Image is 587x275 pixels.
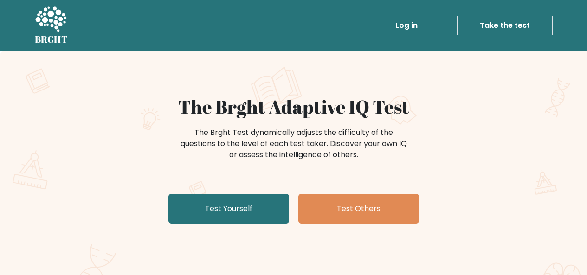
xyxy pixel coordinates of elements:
a: Log in [392,16,421,35]
h5: BRGHT [35,34,68,45]
div: The Brght Test dynamically adjusts the difficulty of the questions to the level of each test take... [178,127,410,160]
h1: The Brght Adaptive IQ Test [67,96,520,118]
a: Test Others [298,194,419,224]
a: BRGHT [35,4,68,47]
a: Test Yourself [168,194,289,224]
a: Take the test [457,16,553,35]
